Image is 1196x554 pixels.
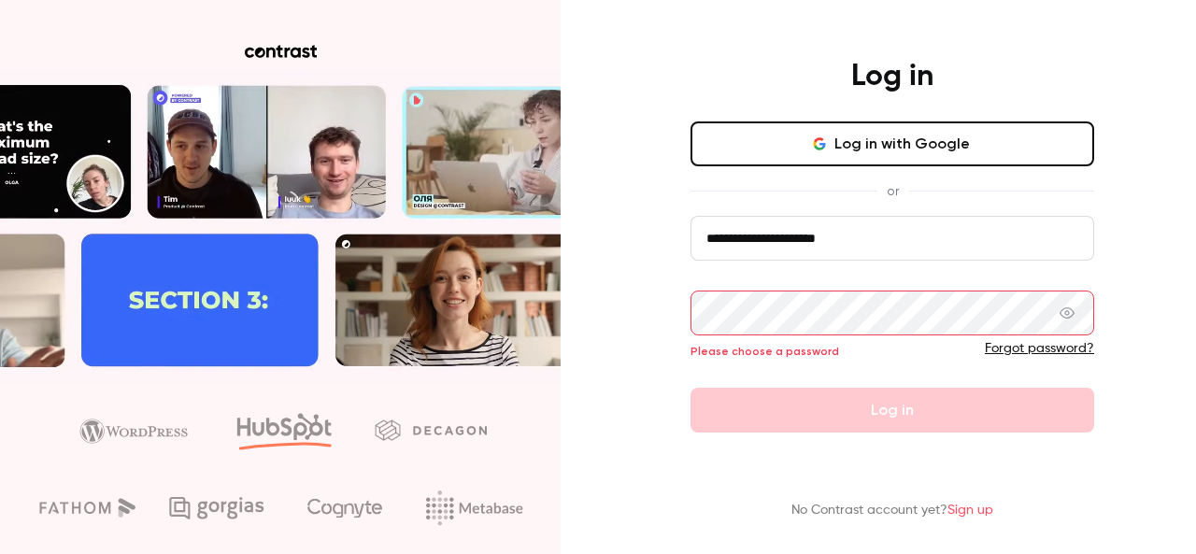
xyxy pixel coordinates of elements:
[375,419,487,440] img: decagon
[691,121,1094,166] button: Log in with Google
[851,58,933,95] h4: Log in
[791,501,993,520] p: No Contrast account yet?
[985,342,1094,355] a: Forgot password?
[947,504,993,517] a: Sign up
[877,181,908,201] span: or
